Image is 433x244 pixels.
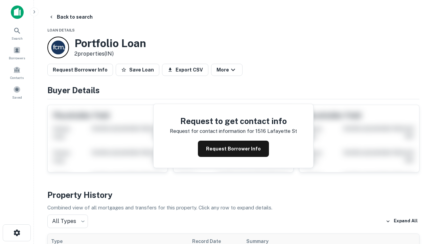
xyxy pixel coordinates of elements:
button: Request Borrower Info [47,64,113,76]
a: Borrowers [2,44,32,62]
div: All Types [47,215,88,228]
h4: Request to get contact info [170,115,297,127]
span: Saved [12,95,22,100]
a: Search [2,24,32,42]
span: Contacts [10,75,24,80]
button: Back to search [46,11,95,23]
img: capitalize-icon.png [11,5,24,19]
h4: Property History [47,189,419,201]
p: 2 properties (IN) [74,50,146,58]
button: Expand All [384,216,419,226]
p: 1516 lafayette st [255,127,297,135]
p: Combined view of all mortgages and transfers for this property. Click any row to expand details. [47,204,419,212]
h3: Portfolio Loan [74,37,146,50]
h4: Buyer Details [47,84,419,96]
button: Request Borrower Info [198,141,269,157]
iframe: Chat Widget [399,190,433,222]
span: Search [12,36,23,41]
a: Contacts [2,63,32,82]
button: Save Loan [116,64,159,76]
button: Export CSV [162,64,208,76]
span: Loan Details [47,28,75,32]
a: Saved [2,83,32,101]
span: Borrowers [9,55,25,61]
button: More [211,64,243,76]
p: Request for contact information for [170,127,254,135]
